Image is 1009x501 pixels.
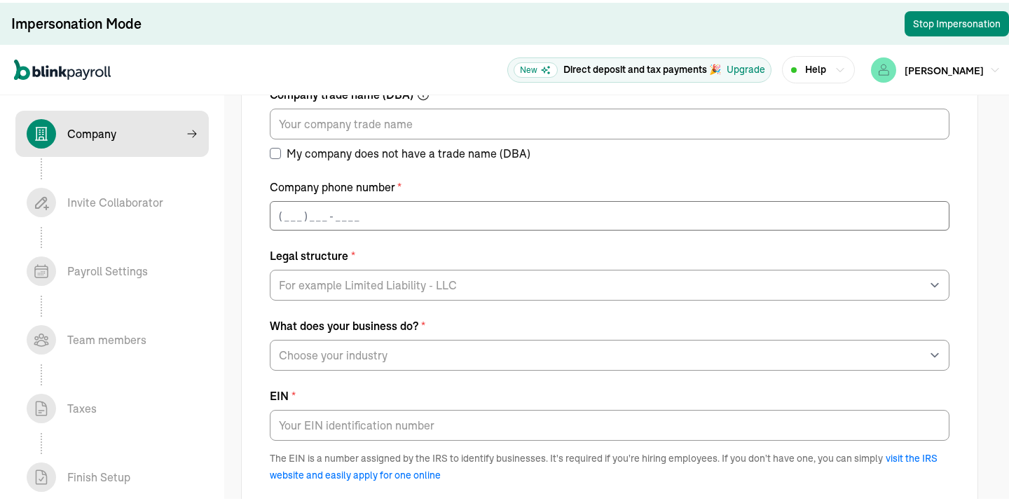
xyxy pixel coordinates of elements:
input: Company trade name (DBA) [270,106,949,137]
span: [PERSON_NAME] [905,62,984,74]
button: [PERSON_NAME] [865,52,1006,83]
span: Team members [15,314,209,360]
nav: Global [14,47,111,88]
p: Direct deposit and tax payments 🎉 [563,60,721,74]
input: Your EIN identification number [270,407,949,438]
div: Impersonation Mode [11,11,142,31]
div: Company [67,123,116,139]
label: My company does not have a trade name (DBA) [270,142,530,159]
div: Payroll Settings [67,260,148,277]
span: New [514,60,558,75]
span: Invite Collaborator [15,177,209,223]
div: Invite Collaborator [67,191,163,208]
span: Company phone number [270,177,397,191]
span: Help [805,60,826,74]
span: Company [15,108,209,154]
label: What does your business do? [270,315,949,331]
input: My company does not have a trade name (DBA) [270,145,281,156]
button: Help [782,53,855,81]
span: Taxes [15,383,209,429]
button: Upgrade [727,60,765,74]
span: Payroll Settings [15,245,209,291]
label: Legal structure [270,245,949,261]
div: Team members [67,329,146,345]
div: Finish Setup [67,466,130,483]
span: Finish Setup [15,451,209,497]
button: Stop Impersonation [905,8,1009,34]
label: EIN [270,385,949,402]
div: Taxes [67,397,97,414]
span: The EIN is a number assigned by the IRS to identify businesses. It's required if you're hiring em... [270,449,938,479]
input: ( _ _ _ ) _ _ _ - _ _ _ _ [270,198,949,228]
